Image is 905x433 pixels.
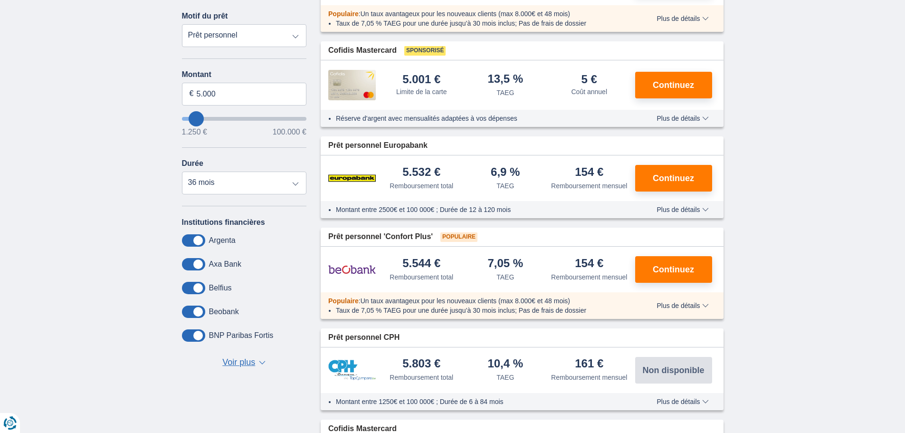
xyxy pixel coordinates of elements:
[209,284,232,292] label: Belfius
[182,218,265,227] label: Institutions financières
[328,332,400,343] span: Prêt personnel CPH
[649,302,715,309] button: Plus de détails
[496,181,514,191] div: TAEG
[635,357,712,384] button: Non disponible
[402,258,440,270] div: 5.544 €
[361,10,570,18] span: Un taux avantageux pour les nouveaux clients (max 8.000€ et 48 mois)
[402,166,440,179] div: 5.532 €
[487,258,523,270] div: 7,05 %
[440,232,477,242] span: Populaire
[551,373,627,382] div: Remboursement mensuel
[321,296,637,306] div: :
[575,358,603,371] div: 161 €
[551,272,627,282] div: Remboursement mensuel
[653,174,694,183] span: Continuez
[336,397,629,406] li: Montant entre 1250€ et 100 000€ ; Durée de 6 à 84 mois
[657,206,708,213] span: Plus de détails
[404,46,446,56] span: Sponsorisé
[336,19,629,28] li: Taux de 7,05 % TAEG pour une durée jusqu’à 30 mois inclus; Pas de frais de dossier
[209,236,236,245] label: Argenta
[575,166,603,179] div: 154 €
[182,12,228,20] label: Motif du prêt
[396,87,447,96] div: Limite de la carte
[328,360,376,380] img: pret personnel CPH Banque
[657,15,708,22] span: Plus de détails
[487,73,523,86] div: 13,5 %
[182,128,207,136] span: 1.250 €
[390,272,453,282] div: Remboursement total
[649,398,715,405] button: Plus de détails
[496,373,514,382] div: TAEG
[328,258,376,281] img: pret personnel Beobank
[653,81,694,89] span: Continuez
[649,15,715,22] button: Plus de détails
[551,181,627,191] div: Remboursement mensuel
[496,88,514,97] div: TAEG
[390,373,453,382] div: Remboursement total
[657,115,708,122] span: Plus de détails
[328,70,376,100] img: pret personnel Cofidis CC
[336,205,629,214] li: Montant entre 2500€ et 100 000€ ; Durée de 12 à 120 mois
[219,356,268,369] button: Voir plus ▼
[336,114,629,123] li: Réserve d'argent avec mensualités adaptées à vos dépenses
[581,74,597,85] div: 5 €
[402,358,440,371] div: 5.803 €
[336,306,629,315] li: Taux de 7,05 % TAEG pour une durée jusqu’à 30 mois inclus; Pas de frais de dossier
[635,256,712,283] button: Continuez
[182,70,307,79] label: Montant
[575,258,603,270] div: 154 €
[643,366,705,375] span: Non disponible
[328,10,359,18] span: Populaire
[209,331,274,340] label: BNP Paribas Fortis
[182,159,203,168] label: Durée
[390,181,453,191] div: Remboursement total
[635,72,712,98] button: Continuez
[259,361,266,365] span: ▼
[190,88,194,99] span: €
[487,358,523,371] div: 10,4 %
[328,166,376,190] img: pret personnel Europabank
[182,117,307,121] input: wantToBorrow
[328,297,359,305] span: Populaire
[273,128,306,136] span: 100.000 €
[649,206,715,213] button: Plus de détails
[491,166,520,179] div: 6,9 %
[571,87,607,96] div: Coût annuel
[653,265,694,274] span: Continuez
[222,356,255,369] span: Voir plus
[657,398,708,405] span: Plus de détails
[321,9,637,19] div: :
[209,260,241,269] label: Axa Bank
[496,272,514,282] div: TAEG
[328,140,428,151] span: Prêt personnel Europabank
[209,308,239,316] label: Beobank
[649,115,715,122] button: Plus de détails
[328,45,397,56] span: Cofidis Mastercard
[402,74,440,85] div: 5.001 €
[635,165,712,192] button: Continuez
[328,231,433,242] span: Prêt personnel 'Confort Plus'
[657,302,708,309] span: Plus de détails
[361,297,570,305] span: Un taux avantageux pour les nouveaux clients (max 8.000€ et 48 mois)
